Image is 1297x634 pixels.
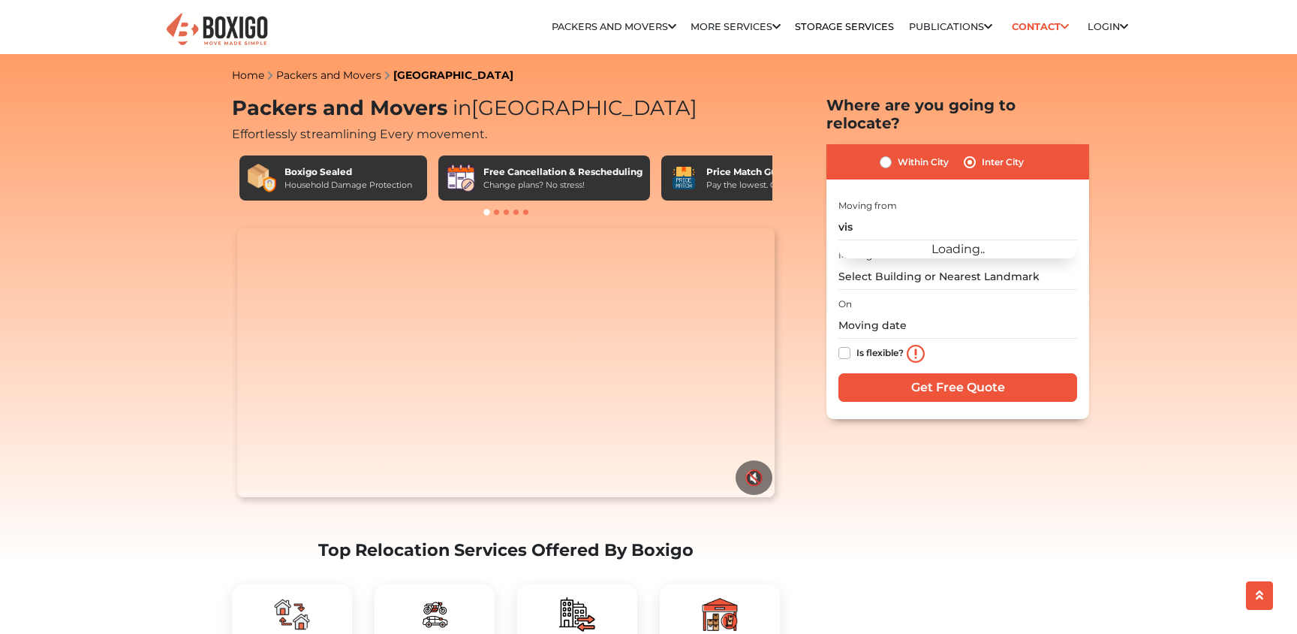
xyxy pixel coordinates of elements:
[1246,581,1273,610] button: scroll up
[795,21,894,32] a: Storage Services
[164,11,269,48] img: Boxigo
[736,460,772,495] button: 🔇
[898,153,949,171] label: Within City
[232,127,487,141] span: Effortlessly streamlining Every movement.
[1088,21,1128,32] a: Login
[982,153,1024,171] label: Inter City
[417,596,453,632] img: boxigo_packers_and_movers_plan
[284,179,412,192] div: Household Damage Protection
[706,165,820,179] div: Price Match Guarantee
[232,68,264,82] a: Home
[907,345,925,363] img: info
[483,165,642,179] div: Free Cancellation & Rescheduling
[838,199,897,213] label: Moving from
[838,249,884,262] label: Moving to
[909,21,992,32] a: Publications
[838,214,1077,240] input: Select Building or Nearest Landmark
[838,312,1077,339] input: Moving date
[447,95,697,120] span: [GEOGRAPHIC_DATA]
[274,596,310,632] img: boxigo_packers_and_movers_plan
[838,297,852,311] label: On
[838,264,1077,290] input: Select Building or Nearest Landmark
[826,96,1089,132] h2: Where are you going to relocate?
[247,163,277,193] img: Boxigo Sealed
[691,21,781,32] a: More services
[446,163,476,193] img: Free Cancellation & Rescheduling
[284,165,412,179] div: Boxigo Sealed
[669,163,699,193] img: Price Match Guarantee
[1007,15,1073,38] a: Contact
[856,344,904,360] label: Is flexible?
[838,373,1077,402] input: Get Free Quote
[552,21,676,32] a: Packers and Movers
[232,96,780,121] h1: Packers and Movers
[702,596,738,632] img: boxigo_packers_and_movers_plan
[706,179,820,192] div: Pay the lowest. Guaranteed!
[232,540,780,560] h2: Top Relocation Services Offered By Boxigo
[393,68,513,82] a: [GEOGRAPHIC_DATA]
[931,242,985,256] span: Loading..
[276,68,381,82] a: Packers and Movers
[453,95,471,120] span: in
[483,179,642,192] div: Change plans? No stress!
[237,228,774,497] video: Your browser does not support the video tag.
[559,596,595,632] img: boxigo_packers_and_movers_plan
